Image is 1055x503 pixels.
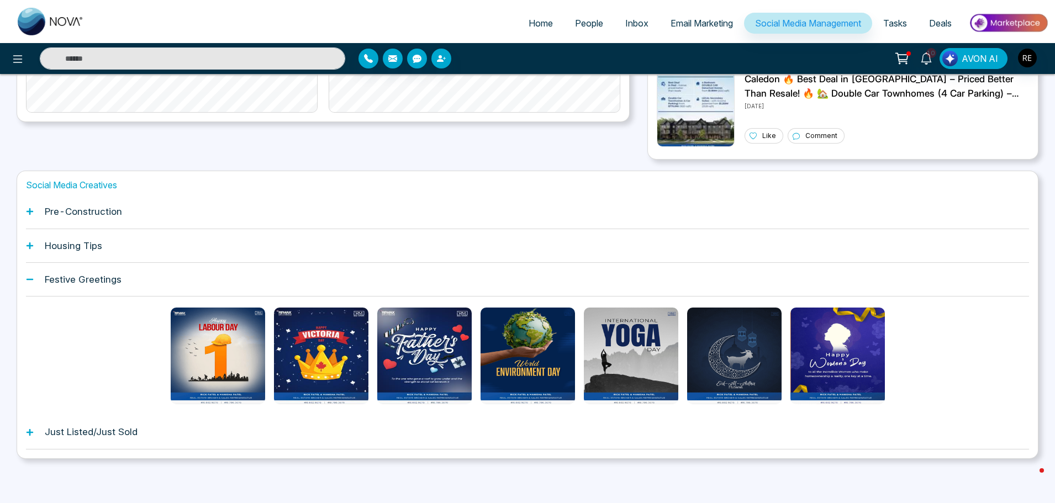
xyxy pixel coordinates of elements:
[45,240,102,251] h1: Housing Tips
[529,18,553,29] span: Home
[872,13,918,34] a: Tasks
[762,131,776,141] p: Like
[744,13,872,34] a: Social Media Management
[45,274,122,285] h1: Festive Greetings
[660,13,744,34] a: Email Marketing
[913,48,940,67] a: 10
[45,426,138,437] h1: Just Listed/Just Sold
[575,18,603,29] span: People
[671,18,733,29] span: Email Marketing
[45,206,122,217] h1: Pre-Construction
[26,180,1029,190] h1: Social Media Creatives
[755,18,861,29] span: Social Media Management
[805,131,837,141] p: Comment
[625,18,648,29] span: Inbox
[942,51,958,66] img: Lead Flow
[564,13,614,34] a: People
[940,48,1007,69] button: AVON AI
[657,69,735,147] img: Unable to load img.
[918,13,963,34] a: Deals
[929,18,952,29] span: Deals
[1017,465,1044,492] iframe: Intercom live chat
[518,13,564,34] a: Home
[968,10,1048,35] img: Market-place.gif
[1018,49,1037,67] img: User Avatar
[614,13,660,34] a: Inbox
[18,8,84,35] img: Nova CRM Logo
[926,48,936,58] span: 10
[962,52,998,65] span: AVON AI
[883,18,907,29] span: Tasks
[745,100,1029,110] p: [DATE]
[745,72,1029,100] p: Caledon 🔥 Best Deal in [GEOGRAPHIC_DATA] – Priced Better Than Resale! 🔥 🏡 Double Car Townhomes (4...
